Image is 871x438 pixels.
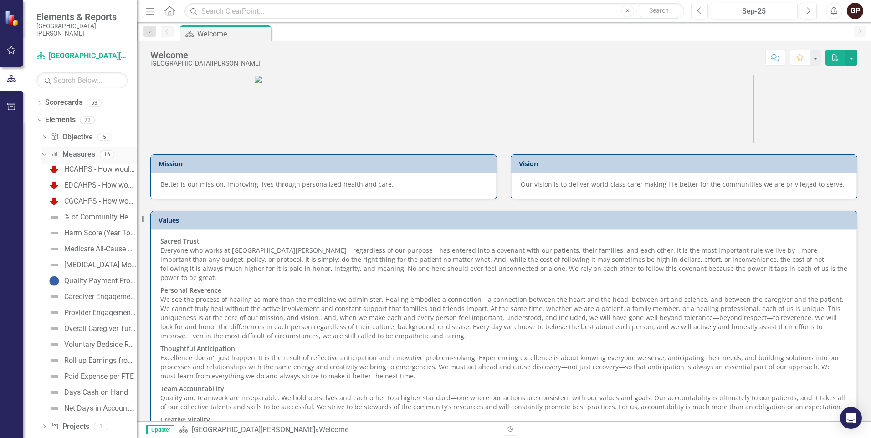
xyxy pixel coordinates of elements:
a: [GEOGRAPHIC_DATA][PERSON_NAME] [36,51,128,61]
div: 16 [100,151,114,158]
strong: Creative Vitality [160,415,210,424]
div: CGCAHPS - How would you recommend San [PERSON_NAME] Health Partners? [64,197,137,205]
div: 1 [94,423,108,430]
a: EDCAHPS - How would you rate this Emergency Department? [46,178,137,193]
a: Measures [50,149,95,160]
div: % of Community Health Needs Assessment Action Plans Completed [64,213,137,221]
img: Not Defined [49,339,60,350]
img: Not Defined [49,260,60,270]
strong: Personal Reverence [160,286,221,295]
div: Paid Expense per FTE [64,372,134,381]
div: Roll-up Earnings from Operations [64,357,137,365]
h3: Vision [519,160,852,167]
a: HCAHPS - How would you rate [GEOGRAPHIC_DATA][PERSON_NAME]? [46,162,137,177]
a: Harm Score (Year To Date) [46,226,137,240]
div: Sep-25 [714,6,794,17]
img: SJRMC%20new%20logo%203.jpg [254,75,754,143]
a: Overall Caregiver Turnover [46,321,137,336]
strong: Team Accountability [160,384,224,393]
p: Our vision is to deliver world class care; making life better for the communities we are privileg... [521,180,847,189]
button: GP [847,3,863,19]
div: 53 [87,99,102,107]
div: Days Cash on Hand [64,388,128,397]
p: Excellence doesn't just happen. It is the result of reflective anticipation and innovative proble... [160,342,847,382]
a: Medicare All-Cause Readmission Rate for Big Five [46,242,137,256]
a: Elements [45,115,76,125]
p: We see the process of healing as more than the medicine we administer. Healing embodies a connect... [160,284,847,342]
button: Sep-25 [711,3,798,19]
div: Open Intercom Messenger [840,407,862,429]
a: Quality Payment Program (MIPS) [46,274,137,288]
a: Scorecards [45,97,82,108]
img: Below Plan [49,164,60,175]
strong: Sacred Trust [160,237,200,245]
div: » [179,425,497,435]
div: Net Days in Accounts Receivable [64,404,137,413]
a: Objective [50,132,92,143]
div: Welcome [197,28,269,40]
button: Search [636,5,682,17]
img: Not Defined [49,387,60,398]
a: Net Days in Accounts Receivable [46,401,137,416]
a: Voluntary Bedside RN Turnover [46,337,137,352]
div: Caregiver Engagement Overall Rating [64,293,137,301]
p: Everyone who works at [GEOGRAPHIC_DATA][PERSON_NAME]—regardless of our purpose—has entered into a... [160,237,847,284]
div: Welcome [319,425,348,434]
a: Projects [50,422,89,432]
span: Search [649,7,669,14]
div: Medicare All-Cause Readmission Rate for Big Five [64,245,137,253]
img: Below Plan [49,196,60,207]
div: 22 [80,116,95,124]
div: [MEDICAL_DATA] Mortality - [MEDICAL_DATA] Deaths [64,261,137,269]
input: Search ClearPoint... [184,3,684,19]
span: Elements & Reports [36,11,128,22]
a: [GEOGRAPHIC_DATA][PERSON_NAME] [192,425,315,434]
img: No Information [49,275,60,286]
img: Not Defined [49,355,60,366]
img: Not Defined [49,403,60,414]
h3: Values [159,217,852,224]
span: Updater [146,425,174,434]
strong: Thoughtful Anticipation [160,344,235,353]
img: ClearPoint Strategy [5,10,20,26]
div: Welcome [150,50,261,60]
div: Overall Caregiver Turnover [64,325,137,333]
a: CGCAHPS - How would you recommend San [PERSON_NAME] Health Partners? [46,194,137,209]
p: Quality and teamwork are inseparable. We hold ourselves and each other to a higher standard—one w... [160,382,847,413]
a: Days Cash on Hand [46,385,128,400]
img: Not Defined [49,244,60,255]
div: [GEOGRAPHIC_DATA][PERSON_NAME] [150,60,261,67]
div: Quality Payment Program (MIPS) [64,277,137,285]
a: Provider Engagement Overall Rating [46,306,137,320]
a: % of Community Health Needs Assessment Action Plans Completed [46,210,137,224]
img: Not Defined [49,371,60,382]
img: Not Defined [49,323,60,334]
div: HCAHPS - How would you rate [GEOGRAPHIC_DATA][PERSON_NAME]? [64,165,137,173]
div: Voluntary Bedside RN Turnover [64,341,137,349]
div: 5 [97,133,112,141]
a: Caregiver Engagement Overall Rating [46,290,137,304]
div: Provider Engagement Overall Rating [64,309,137,317]
a: Paid Expense per FTE [46,369,134,384]
img: Not Defined [49,307,60,318]
div: Harm Score (Year To Date) [64,229,137,237]
small: [GEOGRAPHIC_DATA][PERSON_NAME] [36,22,128,37]
p: Better is our mission, improving lives through personalized health and care. [160,180,487,189]
input: Search Below... [36,72,128,88]
img: Not Defined [49,212,60,223]
img: Not Defined [49,228,60,239]
a: [MEDICAL_DATA] Mortality - [MEDICAL_DATA] Deaths [46,258,137,272]
img: Not Defined [49,291,60,302]
img: Below Plan [49,180,60,191]
a: Roll-up Earnings from Operations [46,353,137,368]
div: EDCAHPS - How would you rate this Emergency Department? [64,181,137,189]
h3: Mission [159,160,492,167]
